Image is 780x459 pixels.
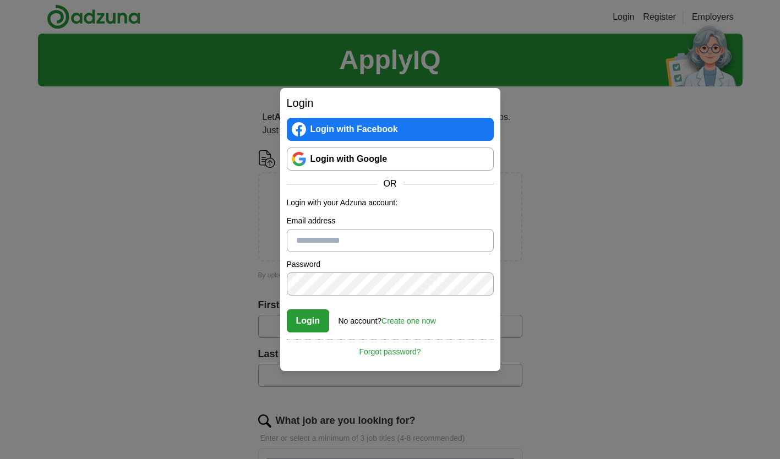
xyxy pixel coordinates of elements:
div: No account? [339,309,436,327]
a: Login with Facebook [287,118,494,141]
span: OR [377,177,403,190]
label: Email address [287,215,494,227]
p: Login with your Adzuna account: [287,197,494,209]
h2: Login [287,95,494,111]
a: Create one now [381,316,436,325]
a: Login with Google [287,147,494,171]
a: Forgot password? [287,339,494,358]
label: Password [287,259,494,270]
button: Login [287,309,330,332]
